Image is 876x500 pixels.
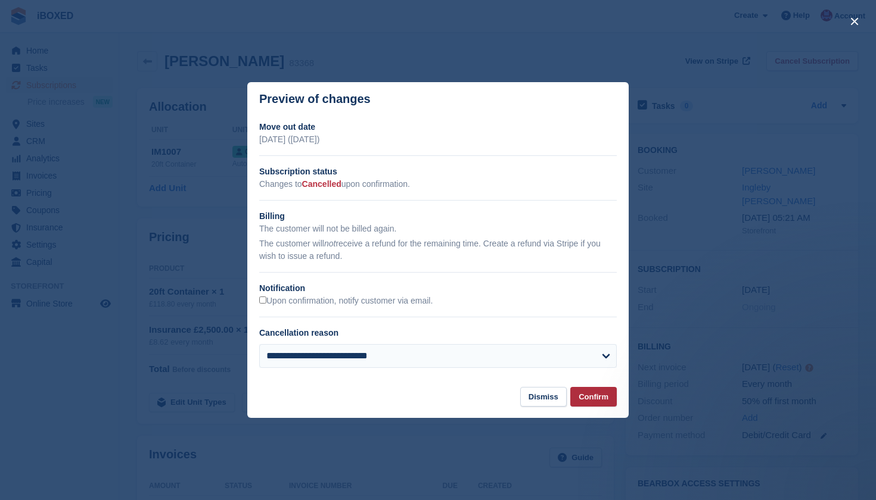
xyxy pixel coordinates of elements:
[259,178,617,190] p: Changes to upon confirmation.
[259,210,617,223] h2: Billing
[259,223,617,235] p: The customer will not be billed again.
[259,296,433,307] label: Upon confirmation, notify customer via email.
[259,92,371,106] p: Preview of changes
[520,387,567,407] button: Dismiss
[570,387,617,407] button: Confirm
[259,296,266,304] input: Upon confirmation, notify customer via email.
[259,121,617,133] h2: Move out date
[259,133,617,146] p: [DATE] ([DATE])
[845,12,864,31] button: close
[302,179,341,189] span: Cancelled
[259,237,617,262] p: The customer will receive a refund for the remaining time. Create a refund via Stripe if you wish...
[259,328,338,337] label: Cancellation reason
[324,239,336,248] em: not
[259,282,617,295] h2: Notification
[259,165,617,178] h2: Subscription status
